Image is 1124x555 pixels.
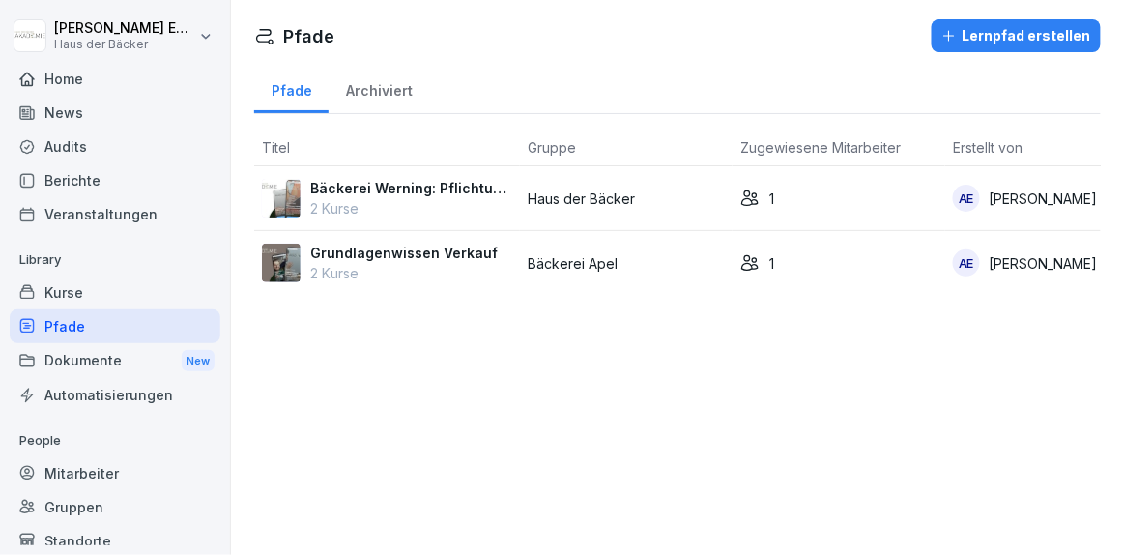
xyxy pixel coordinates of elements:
p: [PERSON_NAME] [990,253,1098,274]
span: Zugewiesene Mitarbeiter [740,139,901,156]
div: New [182,350,215,372]
img: n8muqcqrdacq5ccnjomp14z2.png [262,179,301,218]
div: Dokumente [10,343,220,379]
p: 2 Kurse [310,198,512,219]
div: Lernpfad erstellen [941,25,1091,46]
p: 2 Kurse [310,263,498,283]
a: Pfade [254,64,329,113]
a: Gruppen [10,490,220,524]
p: Bäckerei Apel [528,253,725,274]
img: fckjnpyxrszm2gio4be9z3g8.png [262,244,301,282]
p: People [10,425,220,456]
div: AE [953,185,980,212]
a: Automatisierungen [10,378,220,412]
p: 1 [769,189,774,209]
span: Erstellt von [953,139,1023,156]
span: Titel [262,139,290,156]
a: Mitarbeiter [10,456,220,490]
p: [PERSON_NAME] Ehlerding [54,20,195,37]
a: Kurse [10,276,220,309]
a: Audits [10,130,220,163]
a: Pfade [10,309,220,343]
button: Lernpfad erstellen [932,19,1101,52]
h1: Pfade [283,23,334,49]
th: Gruppe [520,130,733,166]
a: Veranstaltungen [10,197,220,231]
a: Berichte [10,163,220,197]
p: [PERSON_NAME] [990,189,1098,209]
p: Haus der Bäcker [54,38,195,51]
p: Library [10,245,220,276]
div: AE [953,249,980,277]
a: Home [10,62,220,96]
p: Haus der Bäcker [528,189,725,209]
a: DokumenteNew [10,343,220,379]
p: Bäckerei Werning: Pflichtunterweisung [310,178,512,198]
a: News [10,96,220,130]
a: Archiviert [329,64,429,113]
p: 1 [769,253,774,274]
p: Grundlagenwissen Verkauf [310,243,498,263]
